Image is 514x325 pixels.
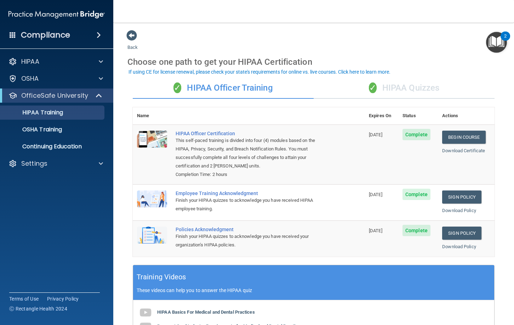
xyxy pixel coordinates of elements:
p: These videos can help you to answer the HIPAA quiz [137,287,491,293]
iframe: Drift Widget Chat Controller [392,275,506,303]
th: Actions [438,107,495,125]
th: Name [133,107,171,125]
span: ✓ [369,82,377,93]
button: If using CE for license renewal, please check your state's requirements for online vs. live cours... [127,68,392,75]
p: OSHA Training [5,126,62,133]
span: Complete [402,225,430,236]
div: HIPAA Officer Training [133,78,314,99]
div: If using CE for license renewal, please check your state's requirements for online vs. live cours... [128,69,390,74]
div: Employee Training Acknowledgment [176,190,329,196]
span: [DATE] [369,132,382,137]
a: Download Policy [442,208,476,213]
th: Status [398,107,438,125]
img: gray_youtube_icon.38fcd6cc.png [138,306,153,320]
p: Settings [21,159,47,168]
div: Completion Time: 2 hours [176,170,329,179]
img: PMB logo [8,7,105,22]
a: Back [127,36,138,50]
th: Expires On [365,107,398,125]
span: [DATE] [369,192,382,197]
div: Finish your HIPAA quizzes to acknowledge you have received HIPAA employee training. [176,196,329,213]
a: OfficeSafe University [8,91,103,100]
a: Settings [8,159,103,168]
div: Finish your HIPAA quizzes to acknowledge you have received your organization’s HIPAA policies. [176,232,329,249]
div: HIPAA Quizzes [314,78,495,99]
div: 2 [504,36,507,45]
p: OSHA [21,74,39,83]
h5: Training Videos [137,271,186,283]
div: This self-paced training is divided into four (4) modules based on the HIPAA, Privacy, Security, ... [176,136,329,170]
button: Open Resource Center, 2 new notifications [486,32,507,53]
p: HIPAA [21,57,39,66]
a: Download Policy [442,244,476,249]
span: [DATE] [369,228,382,233]
span: Complete [402,129,430,140]
span: Complete [402,189,430,200]
h4: Compliance [21,30,70,40]
a: Terms of Use [9,295,39,302]
span: ✓ [173,82,181,93]
b: HIPAA Basics For Medical and Dental Practices [157,309,255,315]
a: Privacy Policy [47,295,79,302]
a: Download Certificate [442,148,485,153]
div: Choose one path to get your HIPAA Certification [127,52,500,72]
a: HIPAA Officer Certification [176,131,329,136]
a: HIPAA [8,57,103,66]
a: Sign Policy [442,190,481,204]
a: OSHA [8,74,103,83]
div: Policies Acknowledgment [176,227,329,232]
p: HIPAA Training [5,109,63,116]
span: Ⓒ Rectangle Health 2024 [9,305,67,312]
p: Continuing Education [5,143,101,150]
p: OfficeSafe University [21,91,88,100]
a: Sign Policy [442,227,481,240]
a: Begin Course [442,131,485,144]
